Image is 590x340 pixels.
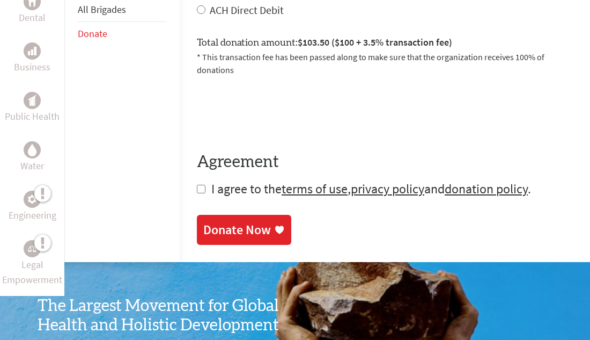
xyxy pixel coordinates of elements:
[24,141,41,158] div: Water
[197,50,573,76] p: * This transaction fee has been passed along to make sure that the organization receives 100% of ...
[24,42,41,60] div: Business
[197,215,291,245] a: Donate Now
[28,47,36,55] img: Business
[2,257,62,287] p: Legal Empowerment
[24,92,41,109] div: Public Health
[445,180,528,197] a: donation policy
[24,240,41,257] div: Legal Empowerment
[9,208,56,223] p: Engineering
[351,180,424,197] a: privacy policy
[5,109,60,124] p: Public Health
[197,153,573,172] h4: Agreement
[210,3,284,17] label: ACH Direct Debit
[197,35,452,50] label: Total donation amount:
[20,141,44,173] a: WaterWater
[24,191,41,208] div: Engineering
[282,180,348,197] a: terms of use
[211,180,531,197] span: I agree to the , and .
[38,296,295,335] h3: The Largest Movement for Global Health and Holistic Development
[9,191,56,223] a: EngineeringEngineering
[203,221,271,238] div: Donate Now
[78,3,126,16] a: All Brigades
[298,36,452,48] span: $103.50 ($100 + 3.5% transaction fee)
[78,22,167,46] li: Donate
[28,144,36,156] img: Water
[78,27,107,40] a: Donate
[197,89,360,131] iframe: reCAPTCHA
[14,60,50,75] p: Business
[2,240,62,287] a: Legal EmpowermentLegal Empowerment
[28,95,36,106] img: Public Health
[20,158,44,173] p: Water
[28,195,36,204] img: Engineering
[5,92,60,124] a: Public HealthPublic Health
[28,245,36,252] img: Legal Empowerment
[14,42,50,75] a: BusinessBusiness
[19,10,46,25] p: Dental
